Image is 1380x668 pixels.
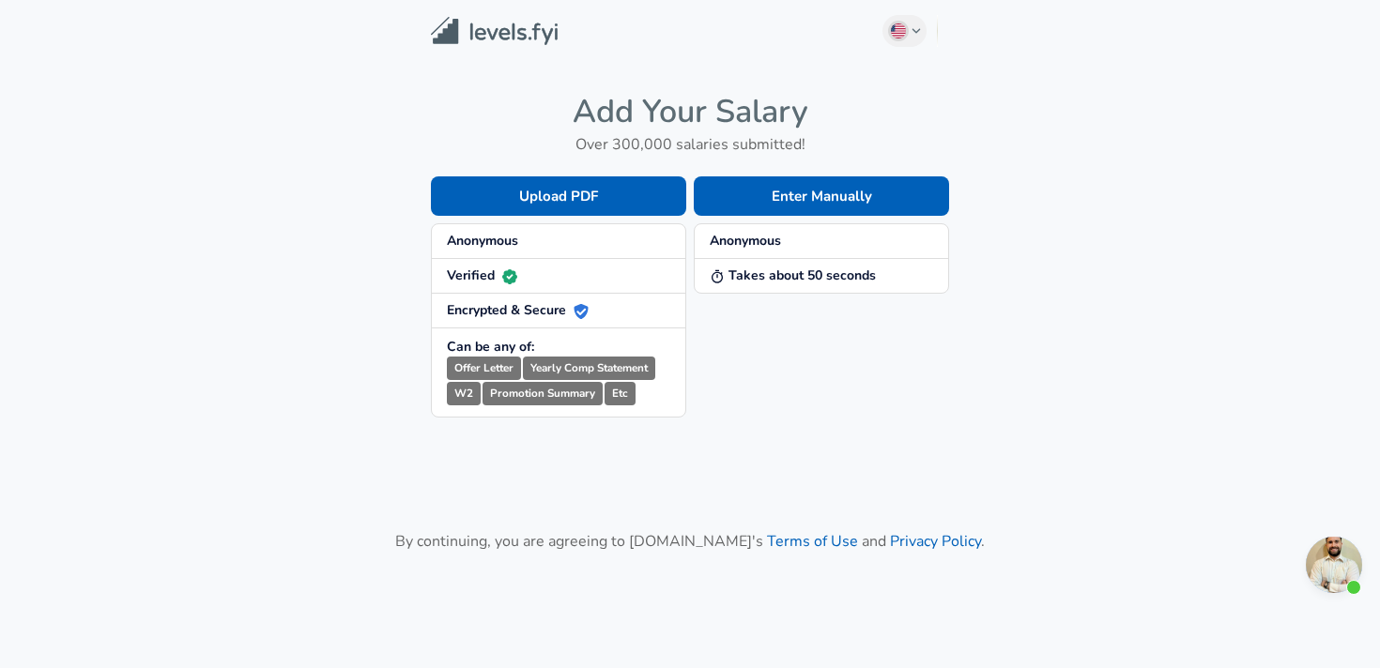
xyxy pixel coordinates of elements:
strong: Verified [447,266,517,284]
button: Upload PDF [431,176,686,216]
strong: Encrypted & Secure [447,301,589,319]
small: W2 [447,382,481,405]
small: Promotion Summary [483,382,603,405]
strong: Takes about 50 seconds [710,266,876,284]
a: Terms of Use [767,531,858,552]
img: Levels.fyi [431,17,558,46]
small: Offer Letter [447,357,521,380]
img: English (US) [891,23,906,38]
h4: Add Your Salary [431,92,949,131]
small: Etc [605,382,636,405]
h6: Over 300,000 salaries submitted! [431,131,949,158]
strong: Anonymous [710,232,781,250]
a: Privacy Policy [890,531,981,552]
strong: Can be any of: [447,338,534,356]
div: Open chat [1306,537,1362,593]
button: Enter Manually [694,176,949,216]
small: Yearly Comp Statement [523,357,655,380]
strong: Anonymous [447,232,518,250]
button: English (US) [882,15,928,47]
